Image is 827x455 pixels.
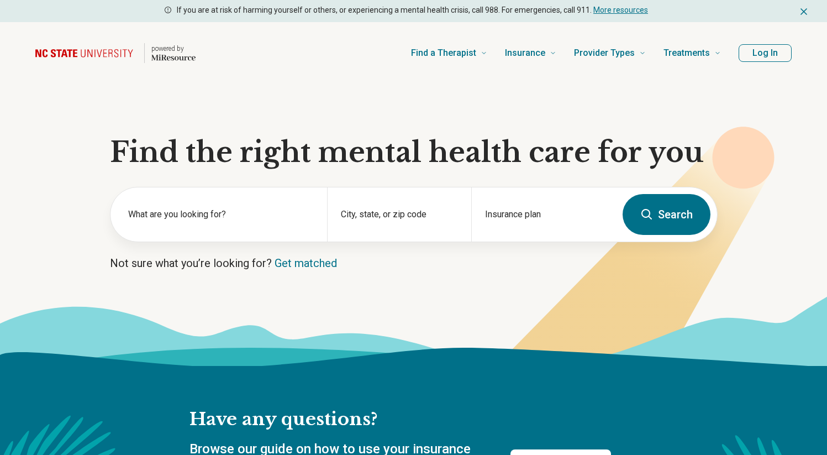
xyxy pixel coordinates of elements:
[110,255,718,271] p: Not sure what you’re looking for?
[35,35,196,71] a: Home page
[505,31,556,75] a: Insurance
[798,4,809,18] button: Dismiss
[411,45,476,61] span: Find a Therapist
[663,31,721,75] a: Treatments
[505,45,545,61] span: Insurance
[574,45,635,61] span: Provider Types
[593,6,648,14] a: More resources
[189,408,611,431] h2: Have any questions?
[411,31,487,75] a: Find a Therapist
[574,31,646,75] a: Provider Types
[275,257,337,270] a: Get matched
[663,45,710,61] span: Treatments
[739,44,792,62] button: Log In
[177,4,648,16] p: If you are at risk of harming yourself or others, or experiencing a mental health crisis, call 98...
[110,136,718,169] h1: Find the right mental health care for you
[151,44,196,53] p: powered by
[623,194,710,235] button: Search
[128,208,314,221] label: What are you looking for?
